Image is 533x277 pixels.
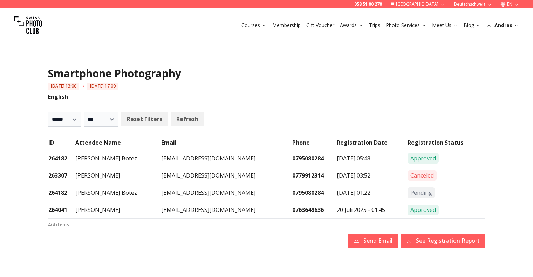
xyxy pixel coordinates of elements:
[337,20,366,30] button: Awards
[176,115,198,123] b: Refresh
[292,138,336,150] td: Phone
[87,83,118,90] span: [DATE] 17:00
[48,138,75,150] td: ID
[171,112,204,126] button: Refresh
[407,138,485,150] td: Registration Status
[408,170,437,181] span: Canceled
[269,20,303,30] button: Membership
[386,22,426,29] a: Photo Services
[336,184,408,201] td: [DATE] 01:22
[75,150,161,167] td: [PERSON_NAME] Botez
[48,150,75,167] td: 264182
[432,22,458,29] a: Meet Us
[348,234,398,248] button: Send Email
[75,167,161,184] td: [PERSON_NAME]
[336,167,408,184] td: [DATE] 03:52
[383,20,429,30] button: Photo Services
[336,138,408,150] td: Registration Date
[161,184,292,201] td: [EMAIL_ADDRESS][DOMAIN_NAME]
[369,22,380,29] a: Trips
[48,67,485,80] h1: Smartphone Photography
[408,205,439,215] span: Approved
[161,201,292,219] td: [EMAIL_ADDRESS][DOMAIN_NAME]
[48,201,75,219] td: 264041
[48,83,79,90] span: [DATE] 13:00
[429,20,461,30] button: Meet Us
[292,206,324,214] a: 0763649636
[292,172,324,179] a: 0779912314
[408,187,435,198] span: Pending
[292,154,324,162] a: 0795080284
[486,22,519,29] div: Andras
[161,150,292,167] td: [EMAIL_ADDRESS][DOMAIN_NAME]
[303,20,337,30] button: Gift Voucher
[336,150,408,167] td: [DATE] 05:48
[127,115,162,123] b: Reset Filters
[464,22,481,29] a: Blog
[292,189,324,196] a: 0795080284
[75,201,161,219] td: [PERSON_NAME]
[48,92,485,101] p: English
[461,20,484,30] button: Blog
[272,22,301,29] a: Membership
[401,234,485,248] button: See Registration Report
[408,153,439,164] span: Approved
[161,167,292,184] td: [EMAIL_ADDRESS][DOMAIN_NAME]
[336,201,408,219] td: 20 Juli 2025 - 01:45
[161,138,292,150] td: Email
[48,167,75,184] td: 263307
[75,138,161,150] td: Attendee Name
[340,22,363,29] a: Awards
[121,112,168,126] button: Reset Filters
[48,184,75,201] td: 264182
[14,11,42,39] img: Swiss photo club
[366,20,383,30] button: Trips
[354,1,382,7] a: 058 51 00 270
[241,22,267,29] a: Courses
[48,221,69,228] b: 4 / 4 items
[306,22,334,29] a: Gift Voucher
[239,20,269,30] button: Courses
[75,184,161,201] td: [PERSON_NAME] Botez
